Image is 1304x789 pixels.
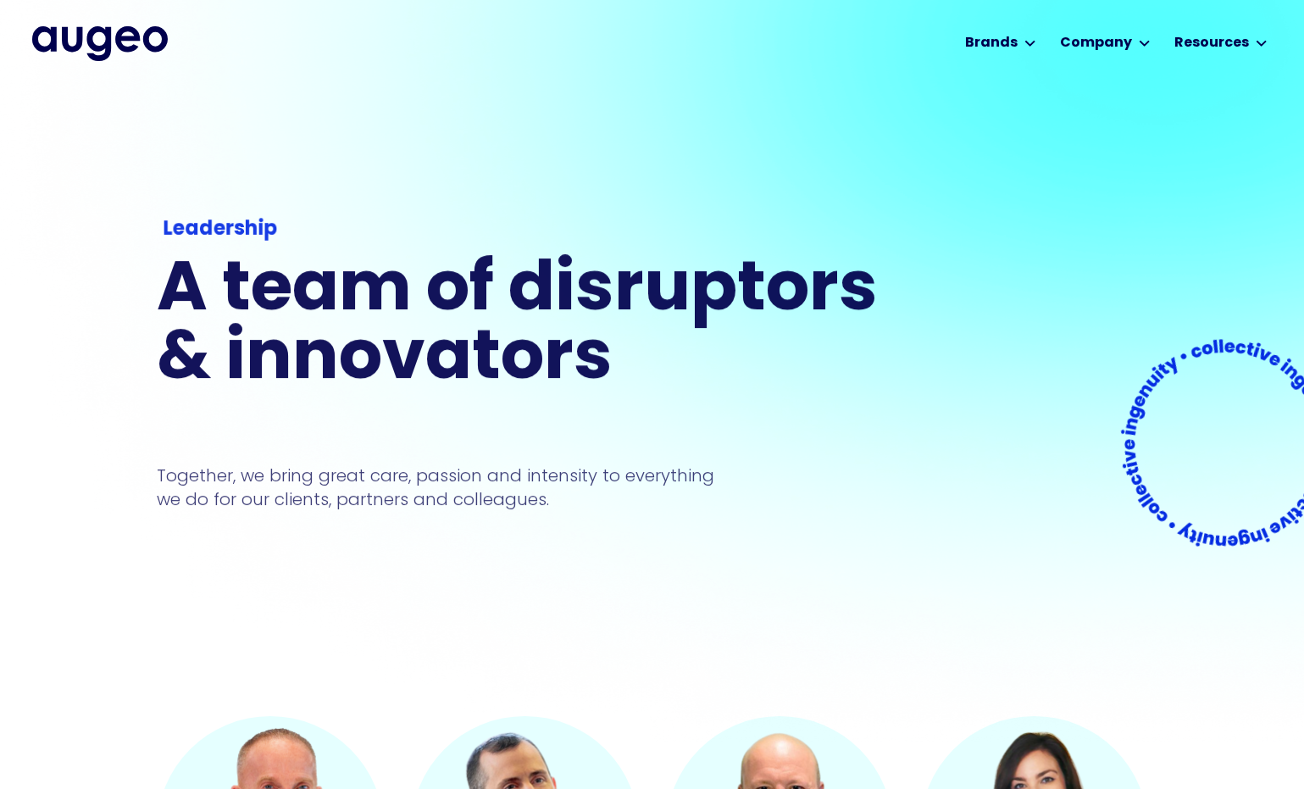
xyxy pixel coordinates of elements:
[965,33,1018,53] div: Brands
[32,26,168,60] a: home
[163,215,882,245] div: Leadership
[157,258,889,395] h1: A team of disruptors & innovators
[1060,33,1132,53] div: Company
[157,464,740,511] p: Together, we bring great care, passion and intensity to everything we do for our clients, partner...
[1174,33,1249,53] div: Resources
[32,26,168,60] img: Augeo's full logo in midnight blue.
